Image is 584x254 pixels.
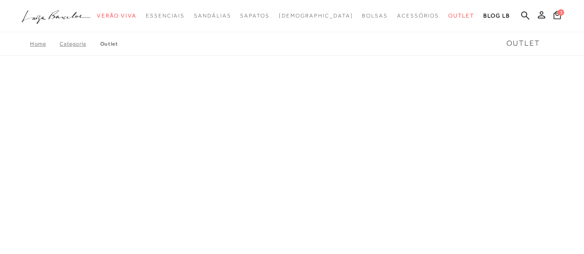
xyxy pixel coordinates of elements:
[483,7,510,24] a: BLOG LB
[362,12,388,19] span: Bolsas
[240,12,269,19] span: Sapatos
[397,7,439,24] a: categoryNavScreenReaderText
[30,41,60,47] a: Home
[551,10,564,23] button: 1
[506,39,540,47] span: Outlet
[483,12,510,19] span: BLOG LB
[558,9,564,16] span: 1
[194,7,231,24] a: categoryNavScreenReaderText
[146,12,185,19] span: Essenciais
[100,41,118,47] a: Outlet
[448,12,474,19] span: Outlet
[279,12,353,19] span: [DEMOGRAPHIC_DATA]
[240,7,269,24] a: categoryNavScreenReaderText
[97,12,137,19] span: Verão Viva
[279,7,353,24] a: noSubCategoriesText
[194,12,231,19] span: Sandálias
[448,7,474,24] a: categoryNavScreenReaderText
[362,7,388,24] a: categoryNavScreenReaderText
[60,41,100,47] a: Categoria
[146,7,185,24] a: categoryNavScreenReaderText
[97,7,137,24] a: categoryNavScreenReaderText
[397,12,439,19] span: Acessórios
